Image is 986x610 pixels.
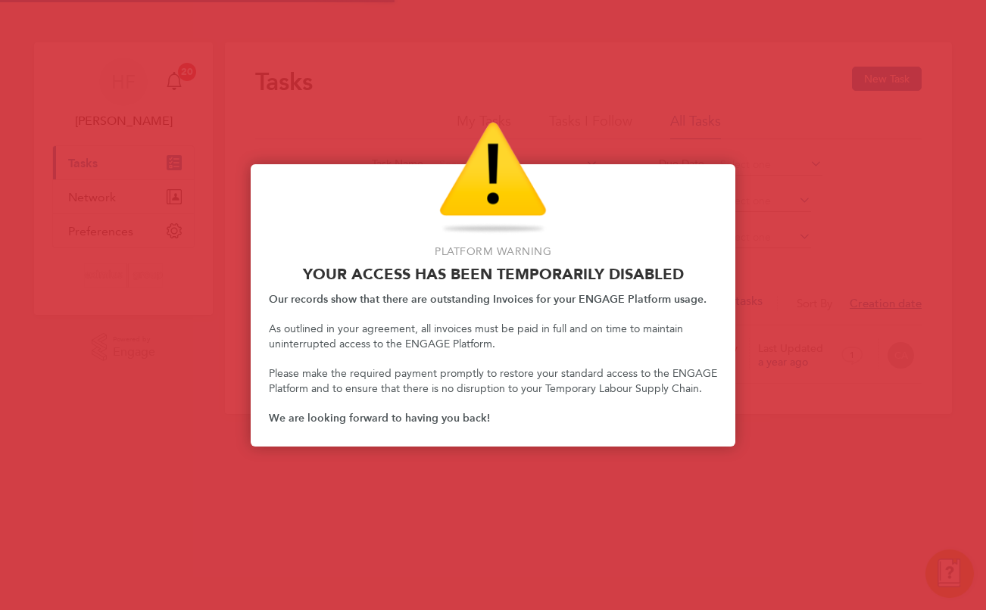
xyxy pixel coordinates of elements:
p: YOUR ACCESS HAS BEEN TEMPORARILY DISABLED [269,265,717,283]
p: As outlined in your agreement, all invoices must be paid in full and on time to maintain uninterr... [269,322,717,351]
p: Please make the required payment promptly to restore your standard access to the ENGA﻿GE Platform... [269,366,717,396]
div: Access Disabled [251,164,735,447]
strong: We are looking forward to having you back! [269,412,490,425]
p: Platform Warning [269,244,717,260]
strong: Our records show that there are outstanding Invoices for your ENGAGE Platform usage. [269,293,707,306]
img: Warning Icon [439,122,547,235]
